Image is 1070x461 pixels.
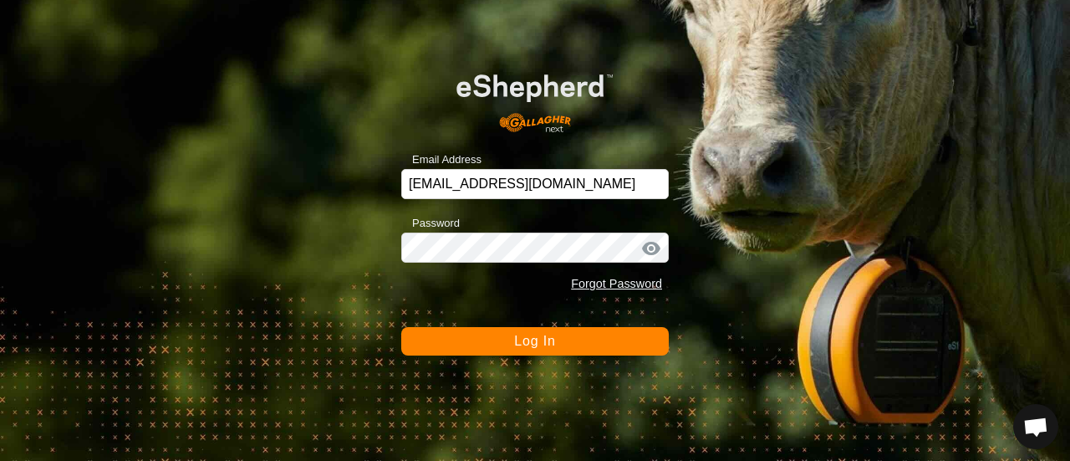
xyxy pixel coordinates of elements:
[514,334,555,348] span: Log In
[401,169,669,199] input: Email Address
[401,215,460,232] label: Password
[1013,404,1058,449] div: Open chat
[571,277,662,290] a: Forgot Password
[401,327,669,356] button: Log In
[401,151,481,168] label: Email Address
[428,52,642,143] img: E-shepherd Logo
